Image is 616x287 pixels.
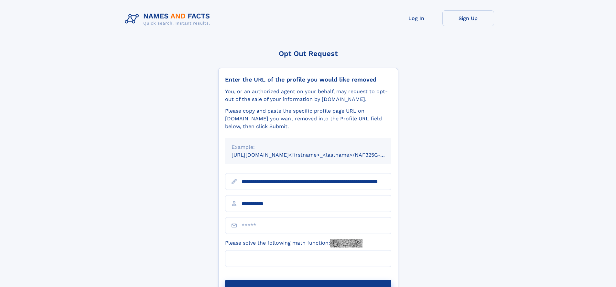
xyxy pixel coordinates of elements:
[122,10,215,28] img: Logo Names and Facts
[225,107,391,130] div: Please copy and paste the specific profile page URL on [DOMAIN_NAME] you want removed into the Pr...
[218,50,398,58] div: Opt Out Request
[225,76,391,83] div: Enter the URL of the profile you would like removed
[225,88,391,103] div: You, or an authorized agent on your behalf, may request to opt-out of the sale of your informatio...
[225,239,362,248] label: Please solve the following math function:
[442,10,494,26] a: Sign Up
[391,10,442,26] a: Log In
[232,143,385,151] div: Example:
[232,152,404,158] small: [URL][DOMAIN_NAME]<firstname>_<lastname>/NAF325G-xxxxxxxx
